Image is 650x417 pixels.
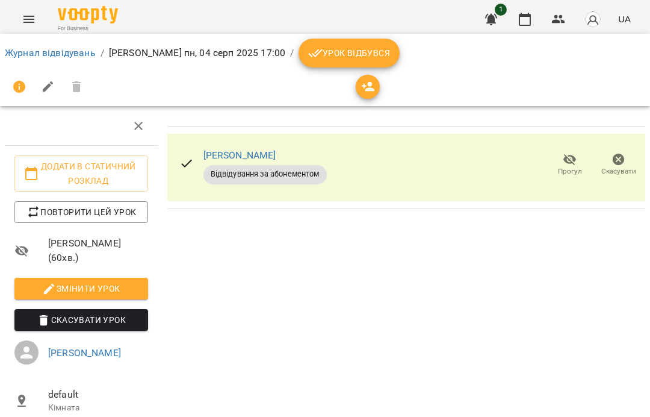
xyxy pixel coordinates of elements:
[101,46,104,60] li: /
[584,11,601,28] img: avatar_s.png
[14,201,148,223] button: Повторити цей урок
[5,39,645,67] nav: breadcrumb
[48,402,148,414] p: Кімната
[558,166,582,177] span: Прогул
[48,347,121,359] a: [PERSON_NAME]
[545,148,594,182] button: Прогул
[14,309,148,331] button: Скасувати Урок
[24,281,138,296] span: Змінити урок
[495,4,507,16] span: 1
[203,169,327,180] span: Відвідування за абонементом
[24,159,138,188] span: Додати в статичний розклад
[613,8,636,30] button: UA
[290,46,294,60] li: /
[24,205,138,219] span: Повторити цей урок
[48,236,148,265] span: [PERSON_NAME] ( 60 хв. )
[14,155,148,192] button: Додати в статичний розклад
[601,166,636,177] span: Скасувати
[24,313,138,327] span: Скасувати Урок
[48,387,148,402] span: default
[594,148,643,182] button: Скасувати
[5,47,96,58] a: Журнал відвідувань
[109,46,285,60] p: [PERSON_NAME] пн, 04 серп 2025 17:00
[308,46,390,60] span: Урок відбувся
[58,25,118,33] span: For Business
[14,5,43,34] button: Menu
[58,6,118,24] img: Voopty Logo
[618,13,631,25] span: UA
[14,278,148,299] button: Змінити урок
[203,149,276,161] a: [PERSON_NAME]
[299,39,400,67] button: Урок відбувся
